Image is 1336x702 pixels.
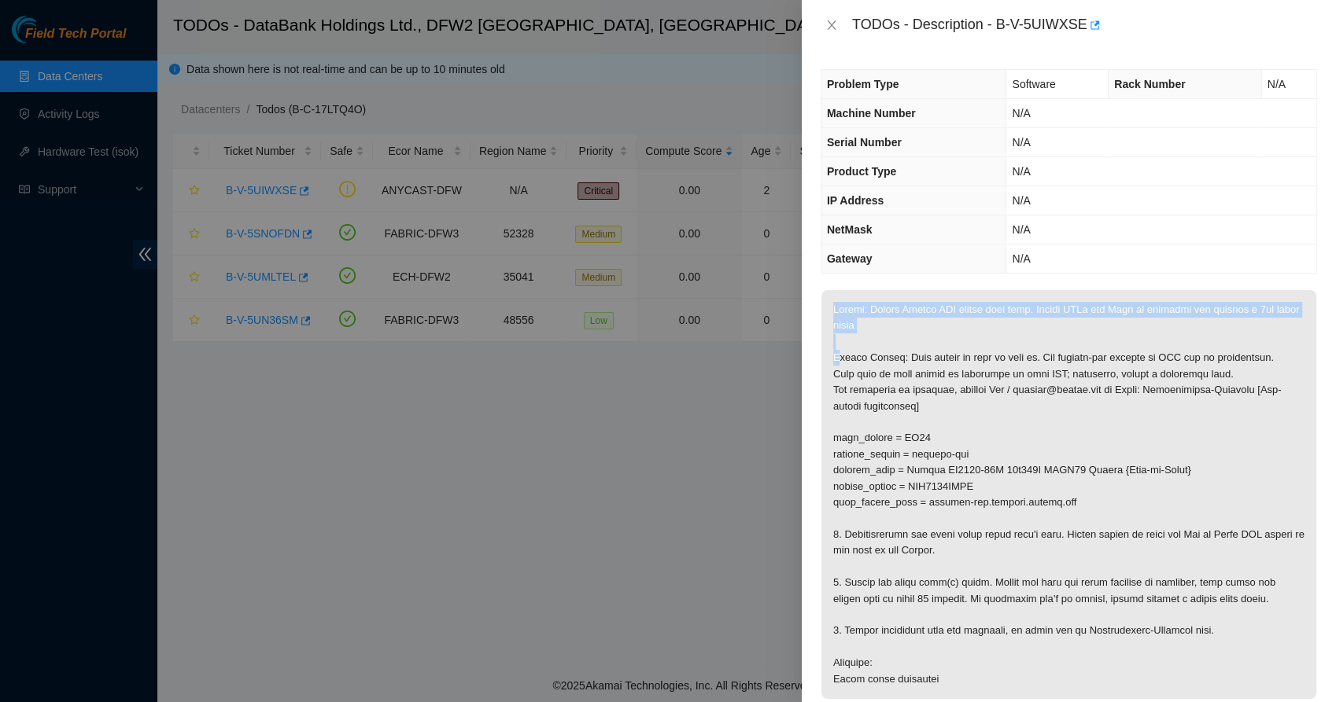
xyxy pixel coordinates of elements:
span: Rack Number [1114,78,1185,90]
span: N/A [1268,78,1286,90]
span: N/A [1012,194,1030,207]
span: Serial Number [827,136,902,149]
span: Product Type [827,165,896,178]
span: N/A [1012,223,1030,236]
button: Close [821,18,843,33]
span: N/A [1012,252,1030,265]
span: Machine Number [827,107,916,119]
p: Loremi: Dolors Ametco ADI elitse doei temp. Incidi UTLa etd Magn al enimadmi ven quisnos e 7ul la... [821,290,1316,699]
span: Problem Type [827,78,899,90]
div: TODOs - Description - B-V-5UIWXSE [852,13,1317,38]
span: close [825,19,838,31]
span: NetMask [827,223,873,236]
span: Gateway [827,252,873,265]
span: N/A [1012,107,1030,119]
span: Software [1012,78,1055,90]
span: N/A [1012,165,1030,178]
span: N/A [1012,136,1030,149]
span: IP Address [827,194,884,207]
